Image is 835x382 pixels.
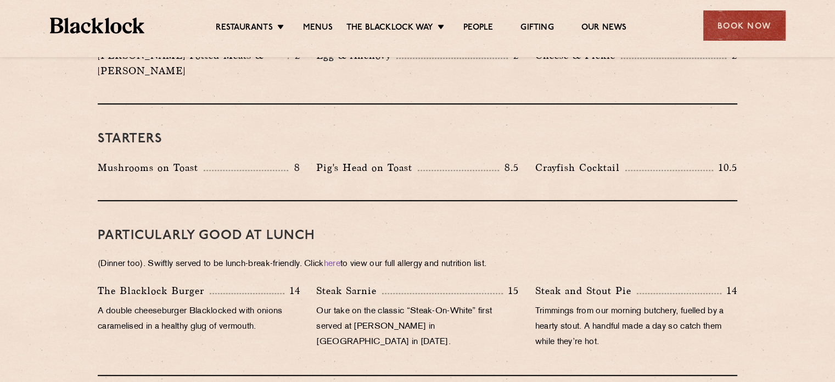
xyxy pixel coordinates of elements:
p: 14 [284,284,300,298]
p: 14 [721,284,737,298]
p: 8 [288,160,300,175]
p: Our take on the classic “Steak-On-White” first served at [PERSON_NAME] in [GEOGRAPHIC_DATA] in [D... [316,304,518,350]
p: Steak Sarnie [316,283,382,298]
a: The Blacklock Way [346,23,433,35]
a: here [324,260,340,268]
p: The Blacklock Burger [98,283,210,298]
p: (Dinner too). Swiftly served to be lunch-break-friendly. Click to view our full allergy and nutri... [98,257,737,272]
p: 15 [503,284,519,298]
img: BL_Textured_Logo-footer-cropped.svg [50,18,145,34]
p: Trimmings from our morning butchery, fuelled by a hearty stout. A handful made a day so catch the... [535,304,737,350]
a: Menus [303,23,333,35]
p: 8.5 [499,160,519,175]
p: [PERSON_NAME] Potted Meats & [PERSON_NAME] [98,48,288,79]
p: Pig's Head on Toast [316,160,418,175]
a: People [463,23,493,35]
h3: PARTICULARLY GOOD AT LUNCH [98,229,737,243]
p: Mushrooms on Toast [98,160,204,175]
div: Book Now [703,10,786,41]
h3: Starters [98,132,737,146]
p: Crayfish Cocktail [535,160,625,175]
a: Our News [581,23,627,35]
p: 10.5 [713,160,737,175]
a: Restaurants [216,23,273,35]
p: Steak and Stout Pie [535,283,637,298]
p: A double cheeseburger Blacklocked with onions caramelised in a healthy glug of vermouth. [98,304,300,335]
a: Gifting [520,23,553,35]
